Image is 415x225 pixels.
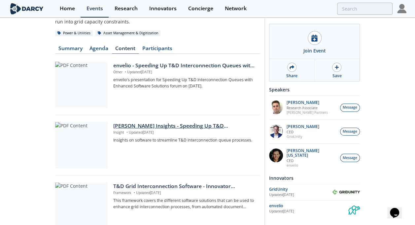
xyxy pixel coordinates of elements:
a: Participants [139,46,176,54]
img: GridUnity [332,189,360,195]
div: GridUnity [269,186,332,192]
p: Insights on software to streamline T&D interconnection queue processes. [113,137,255,143]
div: Power & Utilities [55,30,93,36]
p: GridUnity [287,134,319,139]
div: Concierge [188,6,213,11]
div: Events [86,6,103,11]
iframe: chat widget [387,199,408,218]
p: [PERSON_NAME][US_STATE] [287,148,337,158]
div: Updated [DATE] [269,192,332,198]
a: envelio Updated[DATE] envelio [269,203,360,214]
p: Framework Updated [DATE] [113,190,255,196]
input: Advanced Search [337,3,393,15]
div: Innovators [269,172,360,184]
div: Speakers [269,84,360,95]
div: Innovators [149,6,177,11]
div: envelio [269,203,348,209]
span: • [125,130,129,135]
button: Message [340,154,360,162]
span: Message [343,155,357,161]
div: Home [60,6,75,11]
a: PDF Content envelio - Speeding Up T&D Interconnection Queues with Enhanced Software Solutions Oth... [55,62,260,108]
span: Message [343,105,357,110]
p: Other Updated [DATE] [113,70,255,75]
p: envelio [287,163,337,168]
p: CEO [287,158,337,163]
a: GridUnity Updated[DATE] GridUnity [269,186,360,198]
div: Share [286,73,297,79]
p: [PERSON_NAME] [287,100,328,105]
span: Message [343,129,357,134]
img: Profile [397,4,406,13]
img: d42dc26c-2a28-49ac-afde-9b58c84c0349 [269,124,283,138]
div: Network [225,6,247,11]
span: • [123,70,127,74]
a: Summary [55,46,86,54]
a: Content [112,46,139,54]
img: f1d2b35d-fddb-4a25-bd87-d4d314a355e9 [269,100,283,114]
a: Agenda [86,46,112,54]
div: Save [332,73,341,79]
p: CEO [287,130,319,134]
div: Join Event [303,47,326,54]
div: envelio - Speeding Up T&D Interconnection Queues with Enhanced Software Solutions [113,62,255,70]
p: This framework covers the different software solutions that can be used to enhance grid interconn... [113,198,255,210]
button: Message [340,128,360,136]
div: Research [115,6,138,11]
p: Insight Updated [DATE] [113,130,255,135]
img: logo-wide.svg [9,3,45,15]
div: Updated [DATE] [269,209,348,214]
img: envelio [348,203,360,214]
div: T&D Grid Interconnection Software - Innovator Landscape [113,182,255,190]
p: [PERSON_NAME] [287,124,319,129]
div: Asset Management & Digitization [95,30,161,36]
button: Message [340,104,360,112]
img: 1b183925-147f-4a47-82c9-16eeeed5003c [269,148,283,162]
a: PDF Content [PERSON_NAME] Insights - Speeding Up T&D Interconnection Queues with Enhanced Softwar... [55,122,260,168]
div: [PERSON_NAME] Insights - Speeding Up T&D Interconnection Queues with Enhanced Software Solutions [113,122,255,130]
p: Research Associate [287,106,328,110]
span: • [132,190,136,195]
p: envelio's presentation for Speeding Up T&D Interconnection Queues with Enhanced Software Solution... [113,77,255,89]
p: [PERSON_NAME] Partners [287,110,328,115]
